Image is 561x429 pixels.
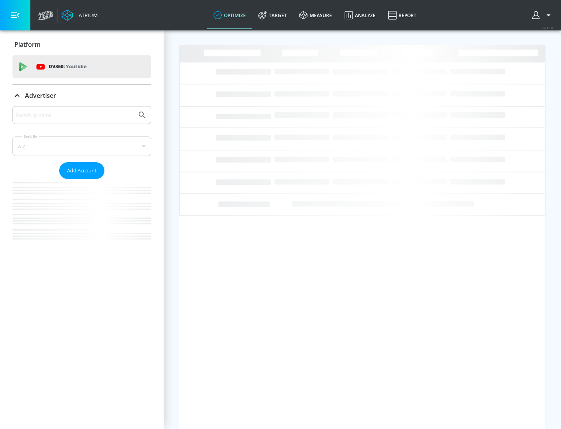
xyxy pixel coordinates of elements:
p: Platform [14,40,41,49]
div: Platform [12,34,151,55]
nav: list of Advertiser [12,179,151,255]
p: Advertiser [25,91,56,100]
p: DV360: [49,62,86,71]
a: Atrium [62,9,98,21]
div: A-Z [12,136,151,156]
div: Atrium [76,12,98,19]
span: v 4.19.0 [542,26,553,30]
a: optimize [207,1,252,29]
a: Analyze [338,1,382,29]
div: Advertiser [12,85,151,106]
span: Add Account [67,166,97,175]
p: Youtube [66,62,86,71]
a: measure [293,1,338,29]
button: Add Account [59,162,104,179]
input: Search by name [16,110,134,120]
a: Target [252,1,293,29]
div: DV360: Youtube [12,55,151,78]
a: Report [382,1,423,29]
div: Advertiser [12,106,151,255]
label: Sort By [22,134,39,139]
